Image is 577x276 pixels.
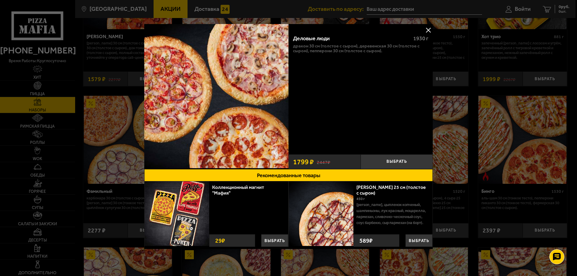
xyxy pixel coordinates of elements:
[293,35,408,42] div: Деловые люди
[356,197,365,201] span: 450 г
[405,234,432,247] button: Выбрать
[261,234,288,247] button: Выбрать
[356,184,426,196] a: [PERSON_NAME] 25 см (толстое с сыром)
[144,24,288,168] img: Деловые люди
[356,202,428,226] p: [PERSON_NAME], цыпленок копченый, шампиньоны, лук красный, моцарелла, пармезан, сливочно-чесночны...
[358,235,374,247] strong: 589 ₽
[361,154,433,169] button: Выбрать
[214,235,227,247] strong: 29 ₽
[144,24,288,169] a: Деловые люди
[413,35,428,42] span: 1930 г
[293,158,314,165] span: 1799 ₽
[317,159,330,165] s: 2447 ₽
[293,44,428,53] p: Дракон 30 см (толстое с сыром), Деревенская 30 см (толстое с сыром), Пепперони 30 см (толстое с с...
[144,169,433,181] button: Рекомендованные товары
[212,184,264,196] a: Коллекционный магнит "Мафия"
